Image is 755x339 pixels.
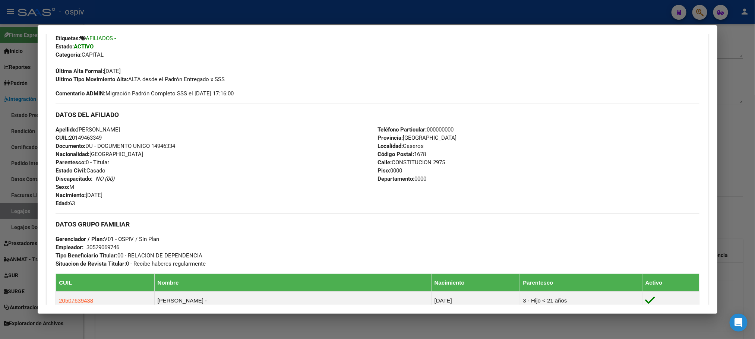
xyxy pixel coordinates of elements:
[520,291,642,310] td: 3 - Hijo < 21 años
[59,297,93,304] span: 20507639438
[56,244,83,251] strong: Empleador:
[56,260,126,267] strong: Situacion de Revista Titular:
[56,111,699,119] h3: DATOS DEL AFILIADO
[56,43,74,50] strong: Estado:
[56,76,225,83] span: ALTA desde el Padrón Entregado x SSS
[56,200,75,207] span: 63
[56,35,80,42] strong: Etiquetas:
[377,159,392,166] strong: Calle:
[377,167,390,174] strong: Piso:
[56,184,69,190] strong: Sexo:
[520,274,642,291] th: Parentesco
[377,134,403,141] strong: Provincia:
[95,175,114,182] i: NO (00)
[377,126,454,133] span: 000000000
[56,192,102,199] span: [DATE]
[154,291,431,310] td: [PERSON_NAME] -
[56,134,69,141] strong: CUIL:
[56,68,104,75] strong: Última Alta Formal:
[56,90,105,97] strong: Comentario ADMIN:
[377,175,414,182] strong: Departamento:
[377,134,457,141] span: [GEOGRAPHIC_DATA]
[56,143,175,149] span: DU - DOCUMENTO UNICO 14946334
[56,159,86,166] strong: Parentesco:
[431,274,520,291] th: Nacimiento
[377,167,402,174] span: 0000
[56,184,74,190] span: M
[377,151,414,158] strong: Código Postal:
[56,159,109,166] span: 0 - Titular
[730,314,748,332] div: Open Intercom Messenger
[377,143,424,149] span: Caseros
[56,126,120,133] span: [PERSON_NAME]
[56,76,128,83] strong: Ultimo Tipo Movimiento Alta:
[74,43,94,50] strong: ACTIVO
[56,134,102,141] span: 20149463349
[56,252,202,259] span: 00 - RELACION DE DEPENDENCIA
[56,252,117,259] strong: Tipo Beneficiario Titular:
[56,68,121,75] span: [DATE]
[56,200,69,207] strong: Edad:
[56,274,154,291] th: CUIL
[86,243,119,251] div: 30529069746
[56,260,206,267] span: 0 - Recibe haberes regularmente
[56,192,86,199] strong: Nacimiento:
[56,89,234,98] span: Migración Padrón Completo SSS el [DATE] 17:16:00
[642,274,699,291] th: Activo
[377,126,427,133] strong: Teléfono Particular:
[56,143,85,149] strong: Documento:
[56,151,143,158] span: [GEOGRAPHIC_DATA]
[56,51,82,58] strong: Categoria:
[56,126,77,133] strong: Apellido:
[56,236,104,243] strong: Gerenciador / Plan:
[56,51,699,59] div: CAPITAL
[56,220,699,228] h3: DATOS GRUPO FAMILIAR
[377,151,426,158] span: 1678
[86,35,116,42] span: AFILIADOS -
[56,236,159,243] span: V01 - OSPIV / Sin Plan
[377,143,403,149] strong: Localidad:
[154,274,431,291] th: Nombre
[56,175,92,182] strong: Discapacitado:
[56,167,105,174] span: Casado
[377,159,445,166] span: CONSTITUCION 2975
[431,291,520,310] td: [DATE]
[56,151,89,158] strong: Nacionalidad:
[56,167,86,174] strong: Estado Civil:
[377,175,426,182] span: 0000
